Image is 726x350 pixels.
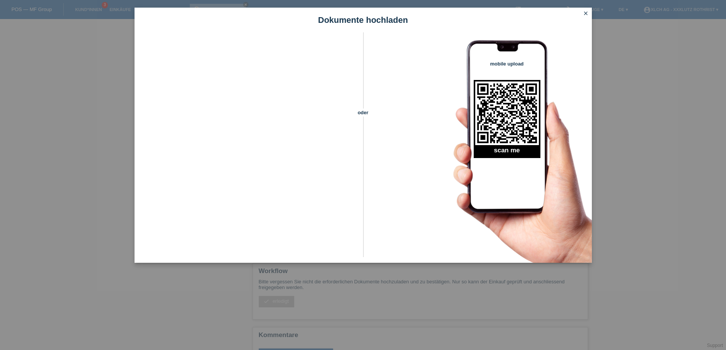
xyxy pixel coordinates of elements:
[474,61,540,67] h4: mobile upload
[583,10,589,16] i: close
[135,15,592,25] h1: Dokumente hochladen
[350,109,377,117] span: oder
[581,10,591,18] a: close
[146,51,350,242] iframe: Upload
[474,147,540,158] h2: scan me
